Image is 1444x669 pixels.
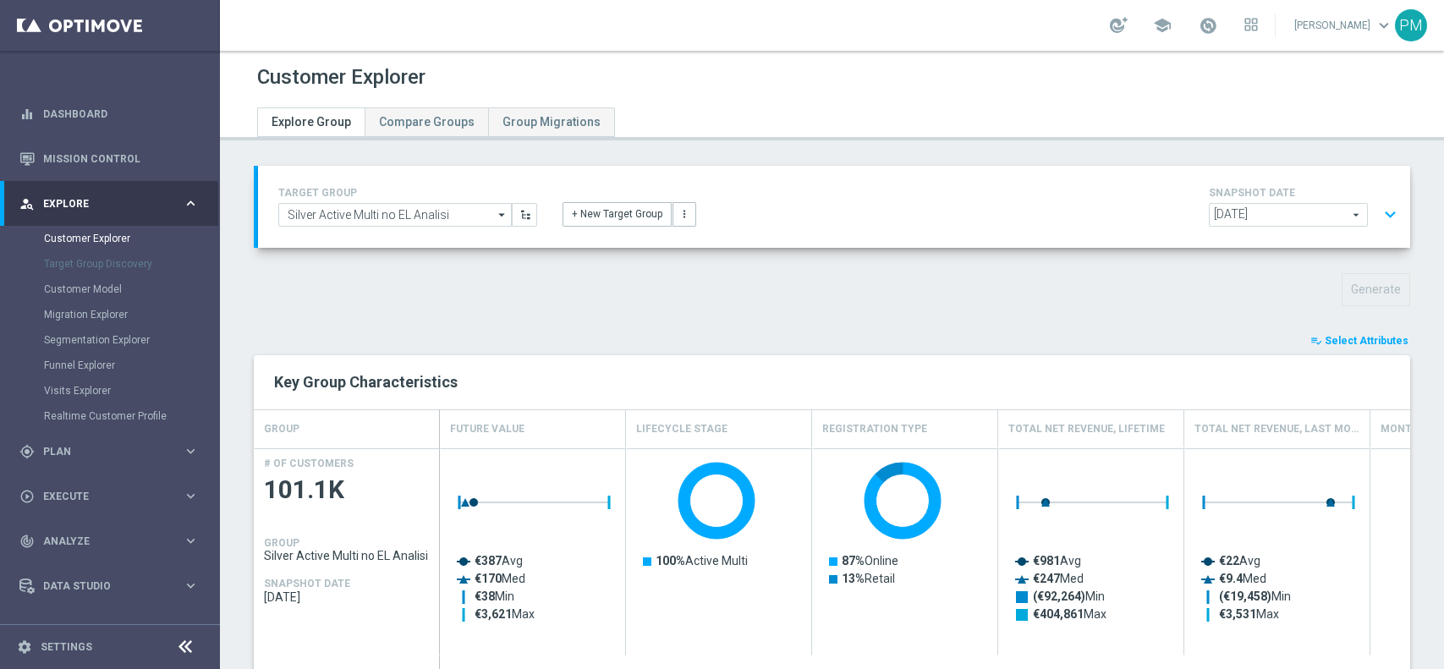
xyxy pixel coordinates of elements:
div: Visits Explorer [44,378,218,403]
text: Med [1033,572,1084,585]
h4: GROUP [264,414,299,444]
tspan: €9.4 [1219,572,1244,585]
text: Active Multi [656,554,748,568]
h4: Registration Type [822,414,927,444]
span: 2025-09-21 [264,590,430,604]
h1: Customer Explorer [257,65,426,90]
h4: Total Net Revenue, Lifetime [1008,414,1165,444]
text: Max [1219,607,1279,621]
tspan: €3,531 [1219,607,1256,621]
button: Generate [1342,273,1410,306]
tspan: €981 [1033,554,1060,568]
span: Group Migrations [502,115,601,129]
div: Optibot [19,608,199,653]
tspan: €404,861 [1033,607,1084,621]
tspan: €38 [475,589,495,603]
button: equalizer Dashboard [19,107,200,121]
i: track_changes [19,534,35,549]
div: Funnel Explorer [44,353,218,378]
a: Optibot [43,608,177,653]
i: settings [17,639,32,655]
span: keyboard_arrow_down [1375,16,1393,35]
span: Select Attributes [1325,335,1408,347]
span: Analyze [43,536,183,546]
span: Explore Group [272,115,351,129]
text: Retail [842,572,895,585]
h4: TARGET GROUP [278,187,537,199]
i: play_circle_outline [19,489,35,504]
span: Silver Active Multi no EL Analisi [264,549,430,562]
button: Mission Control [19,152,200,166]
div: Realtime Customer Profile [44,403,218,429]
h4: SNAPSHOT DATE [264,578,350,589]
tspan: 13% [842,572,865,585]
div: Segmentation Explorer [44,327,218,353]
div: Customer Explorer [44,226,218,251]
tspan: 87% [842,554,865,568]
button: Data Studio keyboard_arrow_right [19,579,200,593]
tspan: €387 [475,554,502,568]
h4: Total Net Revenue, Last Month [1194,414,1359,444]
input: Select Existing or Create New [278,203,512,227]
h4: Lifecycle Stage [636,414,727,444]
button: person_search Explore keyboard_arrow_right [19,197,200,211]
tspan: €22 [1219,554,1239,568]
i: keyboard_arrow_right [183,195,199,211]
tspan: 100% [656,554,685,568]
div: Dashboard [19,91,199,136]
button: more_vert [673,202,696,226]
i: keyboard_arrow_right [183,443,199,459]
text: Avg [1219,554,1260,568]
text: Med [1219,572,1266,585]
button: playlist_add_check Select Attributes [1309,332,1410,350]
i: arrow_drop_down [494,204,511,226]
a: Visits Explorer [44,384,176,398]
div: Data Studio [19,579,183,594]
text: Max [475,607,535,621]
div: TARGET GROUP arrow_drop_down + New Target Group more_vert SNAPSHOT DATE arrow_drop_down expand_more [278,183,1390,231]
i: keyboard_arrow_right [183,533,199,549]
button: play_circle_outline Execute keyboard_arrow_right [19,490,200,503]
div: Analyze [19,534,183,549]
div: track_changes Analyze keyboard_arrow_right [19,535,200,548]
div: Explore [19,196,183,211]
span: Plan [43,447,183,457]
a: Dashboard [43,91,199,136]
h4: SNAPSHOT DATE [1209,187,1403,199]
text: Min [475,589,514,603]
a: Customer Explorer [44,232,176,245]
i: playlist_add_check [1310,335,1322,347]
tspan: €247 [1033,572,1060,585]
ul: Tabs [257,107,615,137]
tspan: (€92,264) [1033,589,1085,604]
span: 101.1K [264,474,430,507]
text: Online [842,554,898,568]
text: Avg [475,554,523,568]
h4: Future Value [450,414,524,444]
span: school [1153,16,1172,35]
span: Explore [43,199,183,209]
h4: GROUP [264,537,299,549]
a: Migration Explorer [44,308,176,321]
button: gps_fixed Plan keyboard_arrow_right [19,445,200,458]
i: equalizer [19,107,35,122]
i: more_vert [678,208,690,220]
span: Compare Groups [379,115,475,129]
div: Target Group Discovery [44,251,218,277]
button: expand_more [1378,199,1403,231]
i: keyboard_arrow_right [183,488,199,504]
text: Min [1219,589,1291,604]
span: Data Studio [43,581,183,591]
a: Segmentation Explorer [44,333,176,347]
div: Plan [19,444,183,459]
i: keyboard_arrow_right [183,578,199,594]
i: lightbulb [19,623,35,639]
span: Execute [43,491,183,502]
div: Mission Control [19,136,199,181]
a: [PERSON_NAME]keyboard_arrow_down [1293,13,1395,38]
div: Press SPACE to select this row. [254,448,440,655]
